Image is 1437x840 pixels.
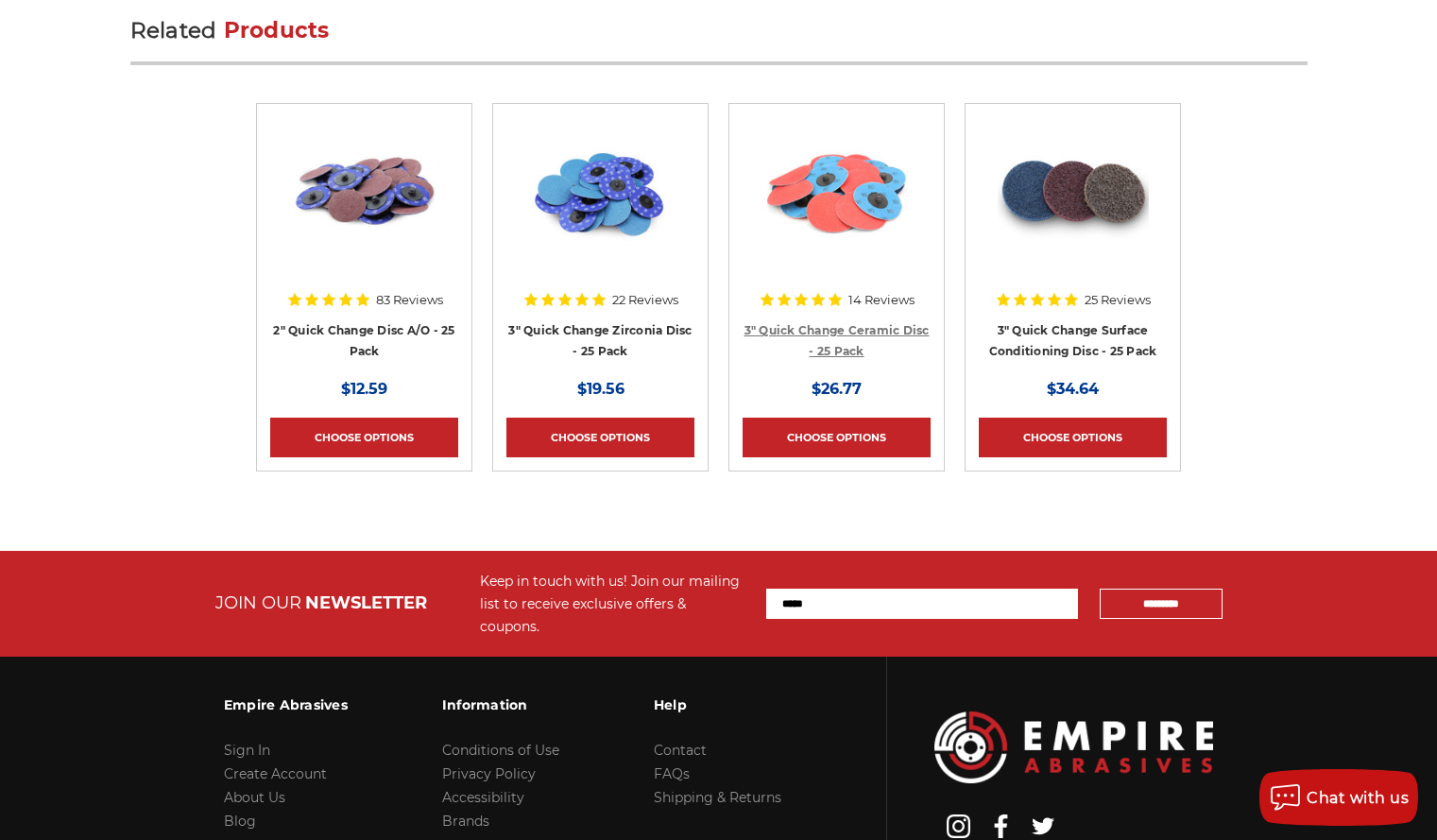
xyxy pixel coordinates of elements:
a: 3" Quick Change Ceramic Disc - 25 Pack [744,322,930,358]
span: JOIN OUR [215,592,301,613]
a: FAQs [654,765,690,782]
a: Accessibility [442,789,524,806]
span: Chat with us [1307,789,1409,807]
img: Empire Abrasives Logo Image [934,711,1213,783]
a: About Us [224,789,285,806]
a: Create Account [224,765,327,782]
a: Choose Options [743,418,931,457]
a: Sign In [224,742,270,759]
a: 3 inch ceramic roloc discs [743,117,931,297]
a: Shipping & Returns [654,789,781,806]
span: $19.56 [577,379,624,397]
img: 3 inch ceramic roloc discs [761,117,913,268]
button: Chat with us [1259,769,1418,826]
span: $34.64 [1047,379,1099,397]
a: 3" Quick Change Zirconia Disc - 25 Pack [508,322,692,358]
span: $12.59 [341,379,387,397]
a: 3" Quick Change Surface Conditioning Disc - 25 Pack [989,322,1157,358]
span: 22 Reviews [612,294,678,306]
a: Conditions of Use [442,742,559,759]
a: 2 inch red aluminum oxide quick change sanding discs for metalwork [270,117,458,297]
a: Blog [224,813,256,830]
span: 25 Reviews [1085,294,1151,306]
a: Choose Options [270,418,458,457]
div: Keep in touch with us! Join our mailing list to receive exclusive offers & coupons. [480,570,747,638]
img: 3-inch surface conditioning quick change disc by Black Hawk Abrasives [998,117,1149,268]
h3: Help [654,685,781,725]
span: Related [130,17,217,43]
a: Brands [442,813,489,830]
img: 2 inch red aluminum oxide quick change sanding discs for metalwork [289,117,440,268]
a: Contact [654,742,707,759]
span: $26.77 [812,379,862,397]
span: 83 Reviews [376,294,443,306]
span: Products [224,17,330,43]
a: 2" Quick Change Disc A/O - 25 Pack [273,322,454,358]
img: Set of 3-inch Metalworking Discs in 80 Grit, quick-change Zirconia abrasive by Empire Abrasives, ... [525,117,676,268]
a: 3-inch surface conditioning quick change disc by Black Hawk Abrasives [979,117,1167,297]
a: Privacy Policy [442,765,536,782]
a: Choose Options [979,418,1167,457]
h3: Empire Abrasives [224,685,348,725]
span: 14 Reviews [848,294,915,306]
h3: Information [442,685,559,725]
a: Set of 3-inch Metalworking Discs in 80 Grit, quick-change Zirconia abrasive by Empire Abrasives, ... [506,117,694,297]
a: Choose Options [506,418,694,457]
span: NEWSLETTER [305,592,427,613]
